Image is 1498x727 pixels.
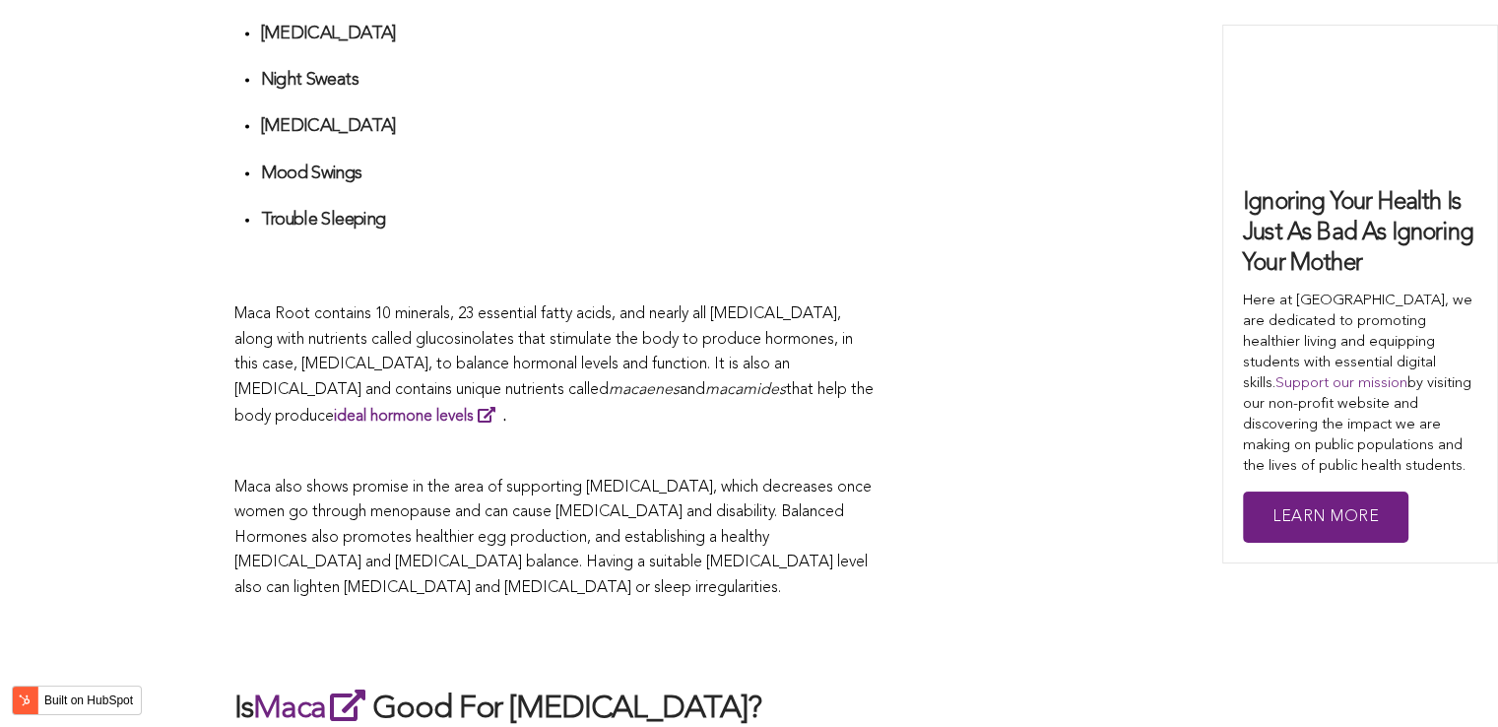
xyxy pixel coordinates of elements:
strong: . [334,409,506,425]
a: Learn More [1243,492,1408,544]
img: HubSpot sprocket logo [13,689,36,712]
h4: Night Sweats [260,69,875,92]
h4: Trouble Sleeping [260,209,875,231]
a: ideal hormone levels [334,409,503,425]
button: Built on HubSpot [12,686,142,715]
span: Maca Root contains 10 minerals, 23 essential fatty acids, and nearly all [MEDICAL_DATA], along wi... [234,306,853,398]
h4: [MEDICAL_DATA] [260,23,875,45]
h4: Mood Swings [260,163,875,185]
span: and [680,382,705,398]
h4: [MEDICAL_DATA] [260,115,875,138]
span: Maca also shows promise in the area of supporting [MEDICAL_DATA], which decreases once women go t... [234,480,872,596]
span: macaenes [609,382,680,398]
span: macamides [705,382,786,398]
iframe: Chat Widget [1400,632,1498,727]
a: Maca [253,694,372,725]
label: Built on HubSpot [36,688,141,713]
